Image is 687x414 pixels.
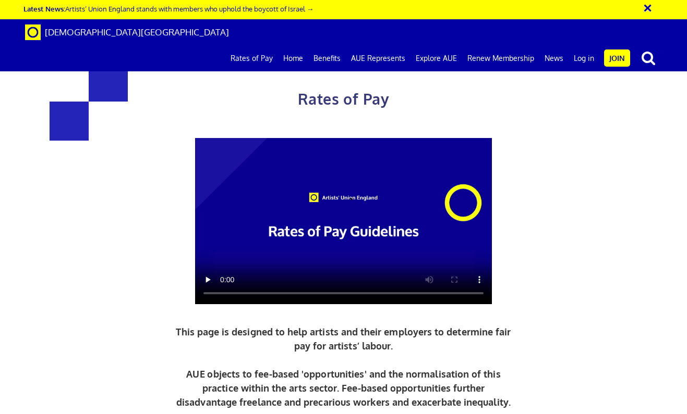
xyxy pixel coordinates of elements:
a: Renew Membership [462,45,539,71]
a: Home [278,45,308,71]
strong: Latest News: [23,4,65,13]
a: Explore AUE [411,45,462,71]
p: This page is designed to help artists and their employers to determine fair pay for artists’ labo... [173,325,514,409]
a: Join [604,49,630,67]
a: Log in [569,45,599,71]
a: Brand [DEMOGRAPHIC_DATA][GEOGRAPHIC_DATA] [17,19,237,45]
a: Benefits [308,45,346,71]
a: AUE Represents [346,45,411,71]
a: Latest News:Artists’ Union England stands with members who uphold the boycott of Israel → [23,4,314,13]
button: search [632,47,665,69]
a: News [539,45,569,71]
span: [DEMOGRAPHIC_DATA][GEOGRAPHIC_DATA] [45,27,229,37]
a: Rates of Pay [225,45,278,71]
span: Rates of Pay [298,90,389,108]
